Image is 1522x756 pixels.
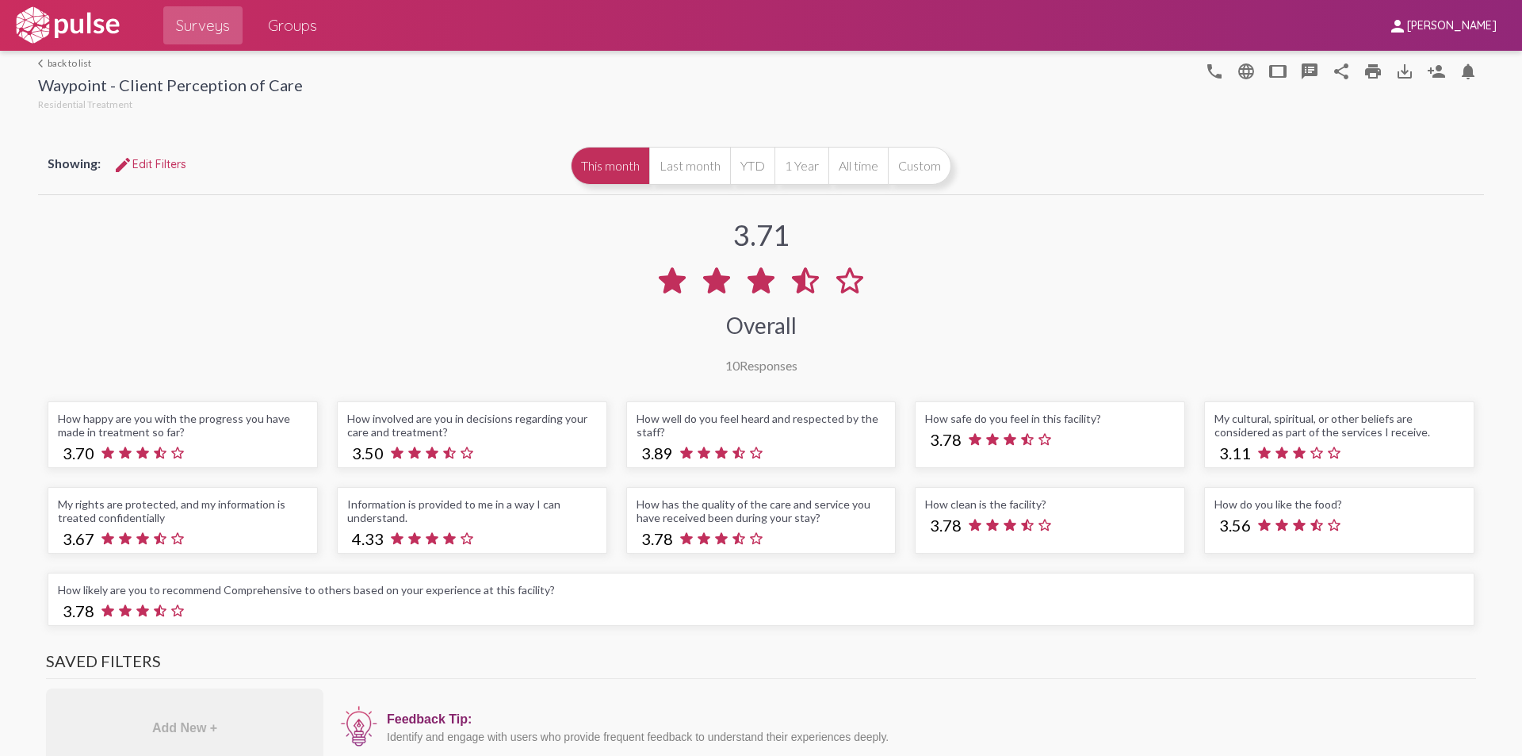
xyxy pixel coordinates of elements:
span: Edit Filters [113,157,186,171]
button: All time [828,147,888,185]
button: tablet [1262,55,1294,86]
span: 3.78 [930,430,962,449]
span: Surveys [176,11,230,40]
div: How well do you feel heard and respected by the staff? [637,412,886,439]
mat-icon: language [1205,62,1224,81]
button: Edit FiltersEdit Filters [101,150,199,178]
button: language [1230,55,1262,86]
span: 3.78 [641,529,673,548]
div: How involved are you in decisions regarding your care and treatment? [347,412,597,439]
span: 3.67 [63,529,94,548]
span: 3.78 [63,601,94,620]
button: YTD [730,147,774,185]
button: Person [1421,55,1452,86]
mat-icon: person [1388,17,1407,36]
div: Overall [726,312,797,339]
span: Groups [268,11,317,40]
button: language [1199,55,1230,86]
span: 3.70 [63,443,94,462]
img: icon12.png [339,704,379,749]
img: white-logo.svg [13,6,122,45]
button: Last month [649,147,730,185]
span: [PERSON_NAME] [1407,19,1497,33]
div: How safe do you feel in this facility? [925,412,1175,425]
mat-icon: Download [1395,62,1414,81]
a: back to list [38,57,303,69]
div: Identify and engage with users who provide frequent feedback to understand their experiences deeply. [387,731,1468,743]
div: My cultural, spiritual, or other beliefs are considered as part of the services I receive. [1214,412,1464,439]
mat-icon: Edit Filters [113,155,132,175]
span: 3.78 [930,516,962,535]
span: Residential Treatment [38,98,132,110]
div: My rights are protected, and my information is treated confidentially [58,497,308,524]
mat-icon: arrow_back_ios [38,59,48,68]
span: 3.89 [641,443,673,462]
a: Surveys [163,6,243,44]
mat-icon: tablet [1268,62,1287,81]
mat-icon: Bell [1459,62,1478,81]
span: 3.11 [1219,443,1251,462]
span: Showing: [48,155,101,171]
a: Groups [255,6,330,44]
mat-icon: language [1237,62,1256,81]
div: Responses [725,358,797,373]
div: How do you like the food? [1214,497,1464,511]
button: Download [1389,55,1421,86]
mat-icon: speaker_notes [1300,62,1319,81]
div: Feedback Tip: [387,712,1468,727]
button: 1 Year [774,147,828,185]
div: How has the quality of the care and service you have received been during your stay? [637,497,886,524]
button: Custom [888,147,951,185]
div: How clean is the facility? [925,497,1175,511]
span: 10 [725,358,740,373]
mat-icon: print [1363,62,1382,81]
a: print [1357,55,1389,86]
div: How happy are you with the progress you have made in treatment so far? [58,412,308,439]
span: 4.33 [352,529,384,548]
div: 3.71 [733,217,790,252]
button: [PERSON_NAME] [1375,10,1509,40]
div: How likely are you to recommend Comprehensive to others based on your experience at this facility? [58,583,1464,597]
button: Bell [1452,55,1484,86]
h3: Saved Filters [46,651,1476,679]
span: 3.50 [352,443,384,462]
button: This month [571,147,649,185]
div: Waypoint - Client Perception of Care [38,75,303,98]
div: Information is provided to me in a way I can understand. [347,497,597,524]
mat-icon: Person [1427,62,1446,81]
mat-icon: Share [1332,62,1351,81]
span: 3.56 [1219,516,1251,535]
button: speaker_notes [1294,55,1325,86]
button: Share [1325,55,1357,86]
